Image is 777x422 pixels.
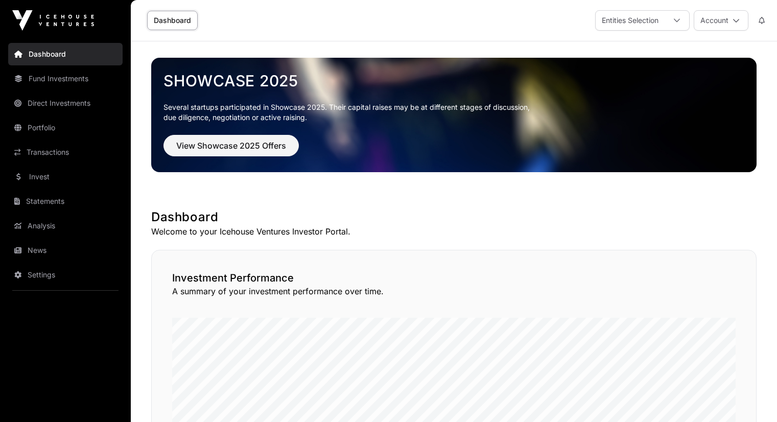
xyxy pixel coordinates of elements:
p: Welcome to your Icehouse Ventures Investor Portal. [151,225,757,238]
a: Statements [8,190,123,213]
h2: Investment Performance [172,271,736,285]
h1: Dashboard [151,209,757,225]
img: Icehouse Ventures Logo [12,10,94,31]
a: Fund Investments [8,67,123,90]
a: Showcase 2025 [163,72,744,90]
a: Portfolio [8,116,123,139]
img: Showcase 2025 [151,58,757,172]
iframe: Chat Widget [726,373,777,422]
a: News [8,239,123,262]
p: Several startups participated in Showcase 2025. Their capital raises may be at different stages o... [163,102,744,123]
p: A summary of your investment performance over time. [172,285,736,297]
a: Invest [8,166,123,188]
button: View Showcase 2025 Offers [163,135,299,156]
a: Settings [8,264,123,286]
a: View Showcase 2025 Offers [163,145,299,155]
div: Entities Selection [596,11,665,30]
a: Transactions [8,141,123,163]
a: Direct Investments [8,92,123,114]
a: Dashboard [8,43,123,65]
span: View Showcase 2025 Offers [176,139,286,152]
a: Dashboard [147,11,198,30]
button: Account [694,10,748,31]
a: Analysis [8,215,123,237]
